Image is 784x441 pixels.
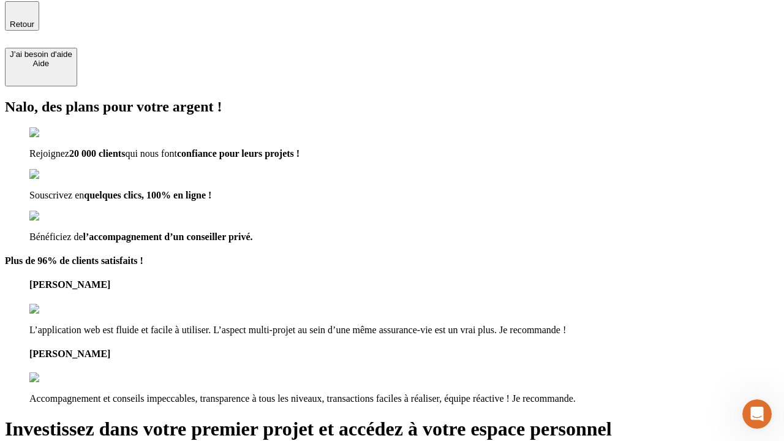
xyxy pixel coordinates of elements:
[29,127,82,138] img: checkmark
[29,148,69,159] span: Rejoignez
[10,50,72,59] div: J’ai besoin d'aide
[742,399,772,429] iframe: Intercom live chat
[5,99,779,115] h2: Nalo, des plans pour votre argent !
[5,1,39,31] button: Retour
[29,325,779,336] p: L’application web est fluide et facile à utiliser. L’aspect multi-projet au sein d’une même assur...
[5,418,779,440] h1: Investissez dans votre premier projet et accédez à votre espace personnel
[83,232,253,242] span: l’accompagnement d’un conseiller privé.
[10,59,72,68] div: Aide
[29,393,779,404] p: Accompagnement et conseils impeccables, transparence à tous les niveaux, transactions faciles à r...
[29,349,779,360] h4: [PERSON_NAME]
[29,372,90,383] img: reviews stars
[29,279,779,290] h4: [PERSON_NAME]
[29,304,90,315] img: reviews stars
[29,232,83,242] span: Bénéficiez de
[5,48,77,86] button: J’ai besoin d'aideAide
[69,148,126,159] span: 20 000 clients
[29,169,82,180] img: checkmark
[29,211,82,222] img: checkmark
[177,148,300,159] span: confiance pour leurs projets !
[125,148,176,159] span: qui nous font
[5,255,779,266] h4: Plus de 96% de clients satisfaits !
[29,190,84,200] span: Souscrivez en
[10,20,34,29] span: Retour
[84,190,211,200] span: quelques clics, 100% en ligne !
